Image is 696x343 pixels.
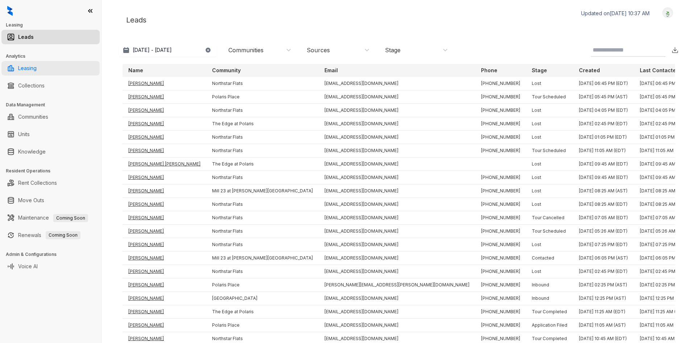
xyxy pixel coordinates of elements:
td: [PHONE_NUMBER] [475,184,526,198]
a: Rent Collections [18,176,57,190]
button: [DATE] - [DATE] [119,44,217,57]
td: [EMAIL_ADDRESS][DOMAIN_NAME] [319,198,475,211]
td: [PERSON_NAME] [123,225,206,238]
td: [PERSON_NAME] [123,184,206,198]
a: Leasing [18,61,37,75]
td: [PHONE_NUMBER] [475,265,526,278]
td: [PERSON_NAME] [123,131,206,144]
p: Updated on [DATE] 10:37 AM [581,10,650,17]
li: Voice AI [1,259,100,274]
td: [EMAIL_ADDRESS][DOMAIN_NAME] [319,144,475,158]
a: Communities [18,110,48,124]
td: [EMAIL_ADDRESS][DOMAIN_NAME] [319,292,475,305]
td: [EMAIL_ADDRESS][DOMAIN_NAME] [319,171,475,184]
td: [PHONE_NUMBER] [475,238,526,252]
li: Communities [1,110,100,124]
td: [EMAIL_ADDRESS][DOMAIN_NAME] [319,211,475,225]
td: [PHONE_NUMBER] [475,225,526,238]
td: [DATE] 11:25 AM (EDT) [573,305,634,319]
td: [GEOGRAPHIC_DATA] [206,292,319,305]
td: [DATE] 04:05 PM (EDT) [634,104,695,117]
p: [DATE] - [DATE] [133,46,172,54]
td: Contacted [526,252,573,265]
td: [DATE] 06:05 PM (AST) [634,252,695,265]
img: Download [671,46,679,54]
td: [EMAIL_ADDRESS][DOMAIN_NAME] [319,252,475,265]
div: Stage [385,46,401,54]
td: [EMAIL_ADDRESS][DOMAIN_NAME] [319,158,475,171]
td: [PERSON_NAME] [123,77,206,90]
span: Coming Soon [53,214,88,222]
td: Northstar Flats [206,131,319,144]
td: [DATE] 06:05 PM (AST) [573,252,634,265]
td: [DATE] 05:26 AM (EDT) [634,225,695,238]
td: [DATE] 07:05 AM (EDT) [634,211,695,225]
td: [DATE] 06:45 PM (EDT) [573,77,634,90]
td: [PHONE_NUMBER] [475,319,526,332]
li: Knowledge [1,144,100,159]
td: [DATE] 09:45 AM (EDT) [634,171,695,184]
td: [PHONE_NUMBER] [475,211,526,225]
td: [DATE] 09:45 AM (EDT) [634,158,695,171]
td: [PERSON_NAME] [123,319,206,332]
td: [PHONE_NUMBER] [475,117,526,131]
td: Lost [526,117,573,131]
td: Northstar Flats [206,104,319,117]
td: Inbound [526,292,573,305]
td: [PERSON_NAME] [123,171,206,184]
td: [PERSON_NAME][EMAIL_ADDRESS][PERSON_NAME][DOMAIN_NAME] [319,278,475,292]
td: [DATE] 01:05 PM (EDT) [634,131,695,144]
td: Northstar Flats [206,77,319,90]
td: [PERSON_NAME] [123,238,206,252]
td: [DATE] 11:05 AM (AST) [573,319,634,332]
h3: Leasing [6,22,101,28]
td: [PERSON_NAME] [123,292,206,305]
h3: Data Management [6,102,101,108]
td: [PHONE_NUMBER] [475,252,526,265]
div: Communities [228,46,264,54]
td: [PERSON_NAME] [PERSON_NAME] [123,158,206,171]
td: [DATE] 08:25 AM (EDT) [634,198,695,211]
td: Mill 23 at [PERSON_NAME][GEOGRAPHIC_DATA] [206,252,319,265]
td: [EMAIL_ADDRESS][DOMAIN_NAME] [319,238,475,252]
p: Name [128,67,143,74]
td: [PHONE_NUMBER] [475,305,526,319]
li: Move Outs [1,193,100,208]
span: Coming Soon [46,231,80,239]
td: [DATE] 02:25 PM (AST) [634,278,695,292]
td: Northstar Flats [206,225,319,238]
td: [EMAIL_ADDRESS][DOMAIN_NAME] [319,305,475,319]
td: Northstar Flats [206,198,319,211]
td: [DATE] 02:45 PM (EDT) [634,265,695,278]
h3: Resident Operations [6,168,101,174]
a: Units [18,127,30,142]
td: [EMAIL_ADDRESS][DOMAIN_NAME] [319,104,475,117]
td: [PHONE_NUMBER] [475,292,526,305]
a: RenewalsComing Soon [18,228,80,242]
a: Collections [18,78,45,93]
li: Rent Collections [1,176,100,190]
td: [EMAIL_ADDRESS][DOMAIN_NAME] [319,117,475,131]
td: Tour Cancelled [526,211,573,225]
td: [DATE] 04:05 PM (EDT) [573,104,634,117]
p: Community [212,67,241,74]
td: The Edge at Polaris [206,117,319,131]
td: [PHONE_NUMBER] [475,171,526,184]
p: Stage [532,67,547,74]
td: Tour Completed [526,305,573,319]
td: Polaris Place [206,319,319,332]
p: Created [579,67,600,74]
td: [PHONE_NUMBER] [475,90,526,104]
td: [EMAIL_ADDRESS][DOMAIN_NAME] [319,184,475,198]
td: Lost [526,77,573,90]
td: [DATE] 02:45 PM (EDT) [573,117,634,131]
td: Lost [526,184,573,198]
img: UserAvatar [663,9,673,17]
td: [PHONE_NUMBER] [475,77,526,90]
td: [DATE] 01:05 PM (EDT) [573,131,634,144]
td: Tour Scheduled [526,144,573,158]
a: Move Outs [18,193,44,208]
div: Sources [307,46,330,54]
td: [DATE] 11:05 AM (EDT) [634,144,695,158]
li: Collections [1,78,100,93]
